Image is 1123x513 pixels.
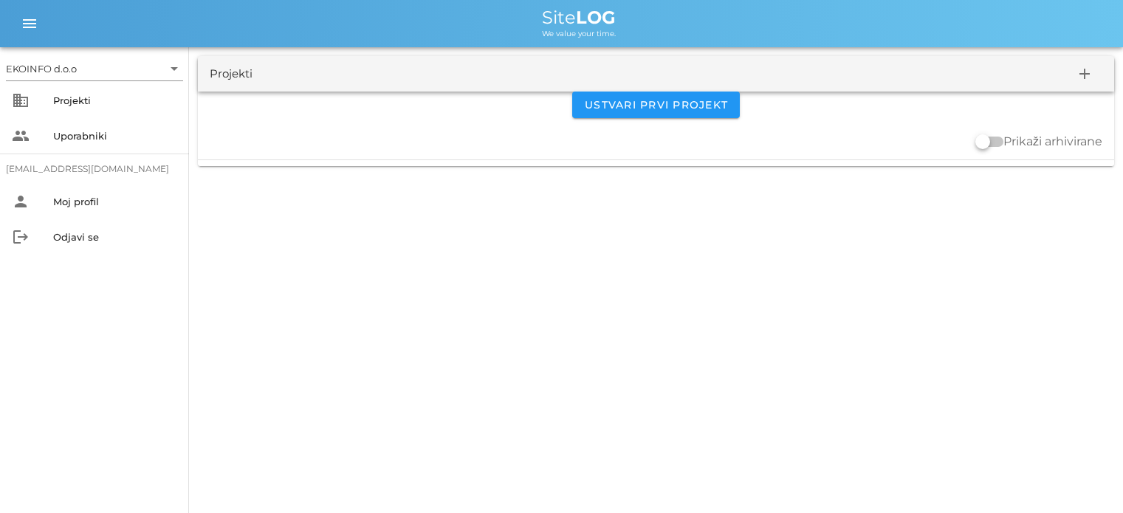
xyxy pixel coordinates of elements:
[542,7,616,28] span: Site
[21,15,38,32] i: menu
[6,57,183,80] div: EKOINFO d.o.o
[1076,65,1093,83] i: add
[53,231,177,243] div: Odjavi se
[53,94,177,106] div: Projekti
[12,127,30,145] i: people
[542,29,616,38] span: We value your time.
[12,193,30,210] i: person
[576,7,616,28] b: LOG
[53,196,177,207] div: Moj profil
[210,66,253,83] div: Projekti
[12,228,30,246] i: logout
[165,60,183,78] i: arrow_drop_down
[6,62,77,75] div: EKOINFO d.o.o
[1003,134,1102,149] label: Prikaži arhivirane
[584,98,728,111] span: Ustvari prvi projekt
[572,92,740,118] button: Ustvari prvi projekt
[53,130,177,142] div: Uporabniki
[12,92,30,109] i: business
